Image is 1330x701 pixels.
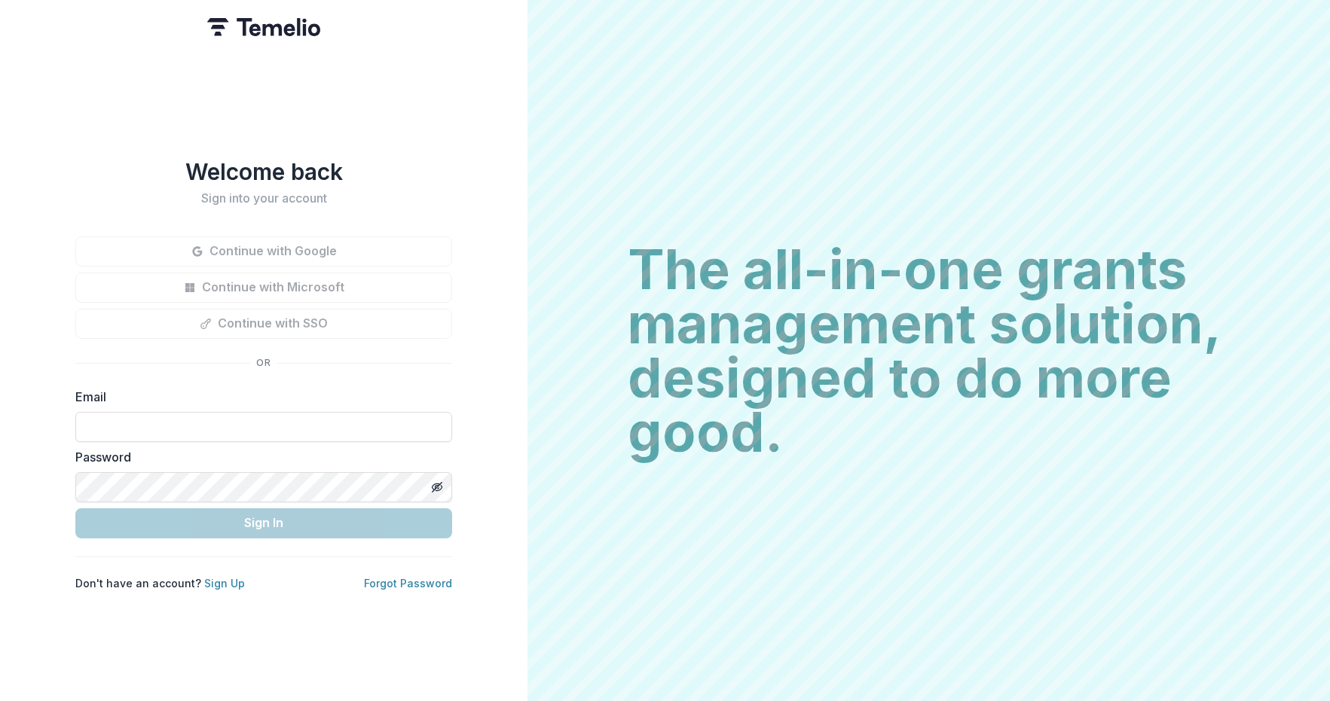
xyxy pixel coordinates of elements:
button: Continue with SSO [75,309,452,339]
button: Continue with Microsoft [75,273,452,303]
img: Temelio [207,18,320,36]
a: Forgot Password [364,577,452,590]
h2: Sign into your account [75,191,452,206]
a: Sign Up [204,577,245,590]
p: Don't have an account? [75,575,245,591]
button: Sign In [75,508,452,538]
h1: Welcome back [75,158,452,185]
label: Password [75,448,443,466]
label: Email [75,388,443,406]
button: Toggle password visibility [425,475,449,499]
button: Continue with Google [75,236,452,267]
